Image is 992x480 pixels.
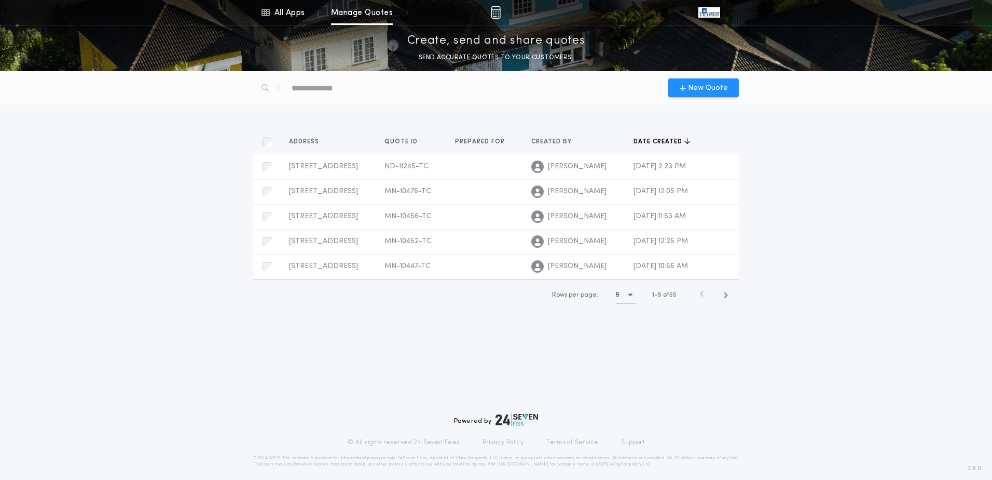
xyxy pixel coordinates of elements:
button: 5 [616,287,636,303]
span: [PERSON_NAME] [548,162,607,172]
span: [DATE] 12:05 PM [633,188,688,195]
span: MN-10456-TC [384,212,432,220]
span: [PERSON_NAME] [548,236,607,247]
span: 3.8.0 [968,464,982,473]
img: img [491,6,501,19]
button: New Quote [668,78,739,97]
span: Created by [531,138,574,146]
span: Date created [633,138,684,146]
button: Quote ID [384,137,425,147]
span: ND-11245-TC [384,163,429,170]
img: logo [495,414,538,426]
button: Date created [633,137,690,147]
div: Powered by [454,414,538,426]
button: Created by [531,137,580,147]
img: vs-icon [698,7,720,18]
span: [PERSON_NAME] [548,211,607,222]
span: MN-10476-TC [384,188,431,195]
button: Address [289,137,327,147]
span: Prepared for [455,138,507,146]
span: [PERSON_NAME] [548,261,607,272]
span: [STREET_ADDRESS] [289,188,358,195]
a: Privacy Policy [483,438,524,447]
span: MN-10447-TC [384,262,431,270]
span: New Quote [688,83,728,94]
span: [DATE] 2:23 PM [633,163,686,170]
span: [DATE] 10:56 AM [633,262,688,270]
span: 1 [652,292,654,298]
span: MN-10452-TC [384,237,432,245]
p: DISCLAIMER: This estimate is provided for informational purposes only. 24|Seven Fees, a product o... [253,455,739,468]
span: [STREET_ADDRESS] [289,212,358,220]
span: [DATE] 11:53 AM [633,212,686,220]
span: [PERSON_NAME] [548,186,607,197]
a: Terms of Service [546,438,598,447]
span: [STREET_ADDRESS] [289,237,358,245]
span: Quote ID [384,138,420,146]
p: SEND ACCURATE QUOTES TO YOUR CUSTOMERS. [419,52,573,63]
span: Rows per page: [552,292,598,298]
span: 5 [658,292,662,298]
h1: 5 [616,290,619,300]
p: Create, send and share quotes [407,33,585,49]
span: [STREET_ADDRESS] [289,262,358,270]
a: [URL][DOMAIN_NAME] [497,462,548,466]
span: of 55 [663,290,677,300]
span: [DATE] 12:25 PM [633,237,688,245]
a: Support [621,438,644,447]
span: Address [289,138,321,146]
p: © All rights reserved. 24|Seven Fees [348,438,460,447]
span: [STREET_ADDRESS] [289,163,358,170]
